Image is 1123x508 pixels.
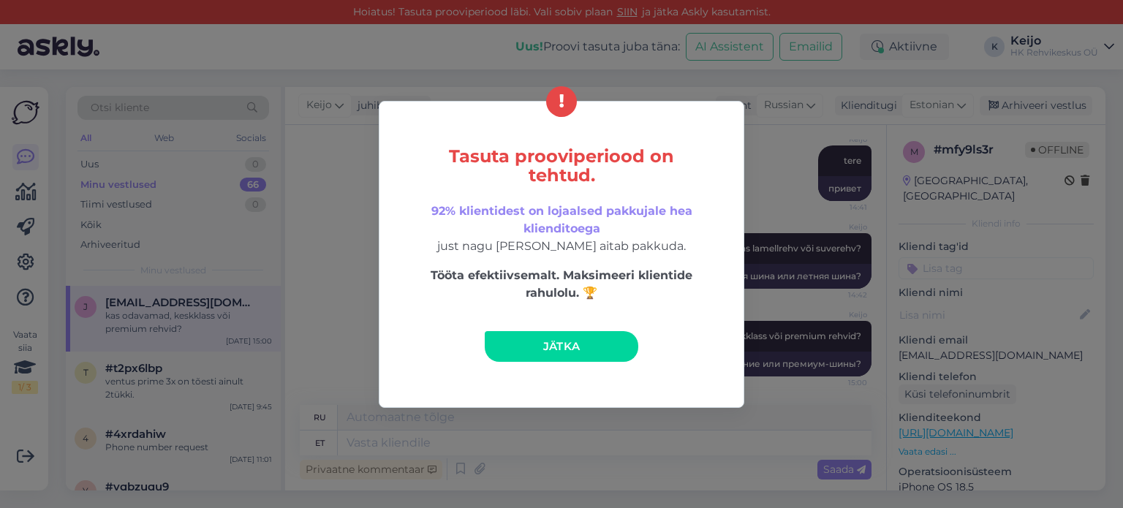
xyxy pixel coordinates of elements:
[410,202,713,255] p: just nagu [PERSON_NAME] aitab pakkuda.
[410,267,713,302] p: Tööta efektiivsemalt. Maksimeeri klientide rahulolu. 🏆
[431,204,692,235] span: 92% klientidest on lojaalsed pakkujale hea klienditoega
[543,339,581,353] span: Jätka
[410,147,713,185] h5: Tasuta prooviperiood on tehtud.
[485,331,638,362] a: Jätka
